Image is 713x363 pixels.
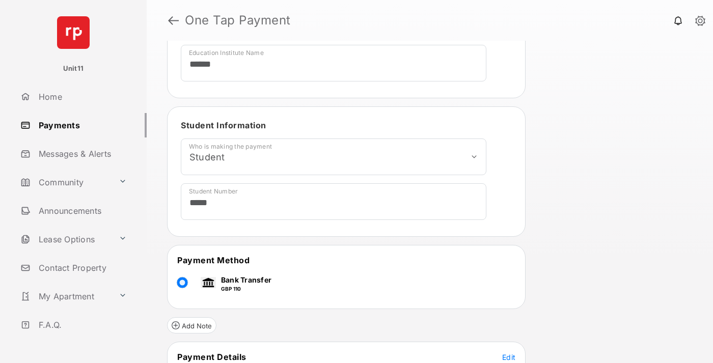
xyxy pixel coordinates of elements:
strong: One Tap Payment [185,14,291,26]
a: Payments [16,113,147,137]
span: Payment Details [177,352,246,362]
p: Bank Transfer [221,274,271,285]
span: Edit [502,353,515,361]
button: Edit [502,352,515,362]
a: Community [16,170,115,194]
a: Lease Options [16,227,115,252]
button: Add Note [167,317,216,333]
img: bank.png [201,277,216,288]
p: Unit11 [63,64,84,74]
a: Home [16,85,147,109]
a: F.A.Q. [16,313,147,337]
img: svg+xml;base64,PHN2ZyB4bWxucz0iaHR0cDovL3d3dy53My5vcmcvMjAwMC9zdmciIHdpZHRoPSI2NCIgaGVpZ2h0PSI2NC... [57,16,90,49]
span: Payment Method [177,255,250,265]
p: GBP 110 [221,285,271,293]
a: Messages & Alerts [16,142,147,166]
span: Student Information [181,120,266,130]
a: Announcements [16,199,147,223]
a: My Apartment [16,284,115,309]
a: Contact Property [16,256,147,280]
